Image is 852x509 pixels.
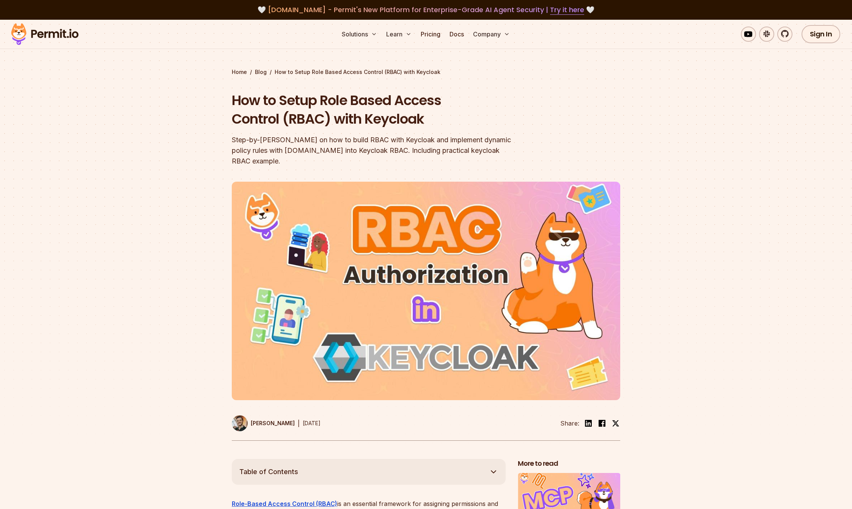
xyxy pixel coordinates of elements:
a: Docs [446,27,467,42]
button: Company [470,27,513,42]
span: Table of Contents [239,467,298,477]
div: | [298,419,300,428]
a: Blog [255,68,267,76]
span: [DOMAIN_NAME] - Permit's New Platform for Enterprise-Grade AI Agent Security | [268,5,584,14]
div: / / [232,68,620,76]
div: Step-by-[PERSON_NAME] on how to build RBAC with Keycloak and implement dynamic policy rules with ... [232,135,523,167]
a: Pricing [418,27,443,42]
a: Role-Based Access Control (RBAC) [232,500,337,507]
h2: More to read [518,459,620,468]
img: linkedin [584,419,593,428]
p: [PERSON_NAME] [251,419,295,427]
a: Try it here [550,5,584,15]
a: Home [232,68,247,76]
a: [PERSON_NAME] [232,415,295,431]
img: Daniel Bass [232,415,248,431]
button: Table of Contents [232,459,506,485]
img: twitter [612,419,619,427]
div: 🤍 🤍 [18,5,834,15]
img: facebook [597,419,607,428]
a: Sign In [802,25,841,43]
img: How to Setup Role Based Access Control (RBAC) with Keycloak [232,182,620,400]
li: Share: [560,419,579,428]
img: Permit logo [8,21,82,47]
button: Learn [383,27,415,42]
h1: How to Setup Role Based Access Control (RBAC) with Keycloak [232,91,523,129]
button: Solutions [339,27,380,42]
time: [DATE] [303,420,321,426]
